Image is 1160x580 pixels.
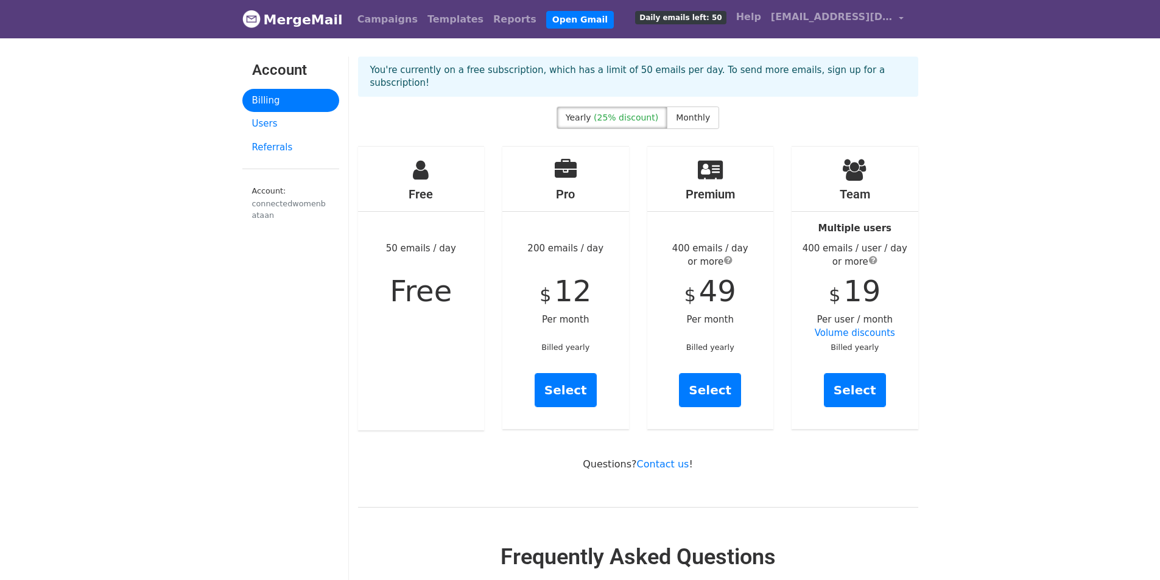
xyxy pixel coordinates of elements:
span: $ [829,284,840,306]
a: Select [535,373,597,407]
h2: Frequently Asked Questions [358,544,918,570]
h4: Free [358,187,485,201]
small: Billed yearly [831,343,879,352]
span: 12 [554,274,591,308]
span: [EMAIL_ADDRESS][DOMAIN_NAME] [771,10,893,24]
a: Contact us [637,458,689,470]
a: Campaigns [353,7,423,32]
h4: Premium [647,187,774,201]
a: Help [731,5,766,29]
h4: Team [792,187,918,201]
span: Daily emails left: 50 [635,11,726,24]
a: Referrals [242,136,339,159]
a: Select [824,373,886,407]
p: You're currently on a free subscription, which has a limit of 50 emails per day. To send more ema... [370,64,906,89]
h4: Pro [502,187,629,201]
a: Billing [242,89,339,113]
small: Billed yearly [541,343,589,352]
div: Per user / month [792,147,918,429]
span: Free [390,274,452,308]
span: Monthly [676,113,710,122]
div: connectedwomenbataan [252,198,329,221]
img: MergeMail logo [242,10,261,28]
a: Daily emails left: 50 [630,5,731,29]
a: Volume discounts [815,327,895,338]
span: $ [684,284,696,306]
div: 50 emails / day [358,147,485,430]
a: MergeMail [242,7,343,32]
strong: Multiple users [818,223,891,234]
small: Billed yearly [686,343,734,352]
span: 49 [699,274,736,308]
div: 400 emails / user / day or more [792,242,918,269]
small: Account: [252,186,329,221]
p: Questions? ! [358,458,918,470]
span: (25% discount) [594,113,658,122]
div: Per month [647,147,774,429]
h3: Account [252,61,329,79]
a: Users [242,112,339,136]
a: [EMAIL_ADDRESS][DOMAIN_NAME] [766,5,909,33]
a: Select [679,373,741,407]
div: 200 emails / day Per month [502,147,629,429]
div: 400 emails / day or more [647,242,774,269]
a: Open Gmail [546,11,614,29]
span: Yearly [566,113,591,122]
span: 19 [843,274,881,308]
span: $ [540,284,551,306]
a: Templates [423,7,488,32]
a: Reports [488,7,541,32]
